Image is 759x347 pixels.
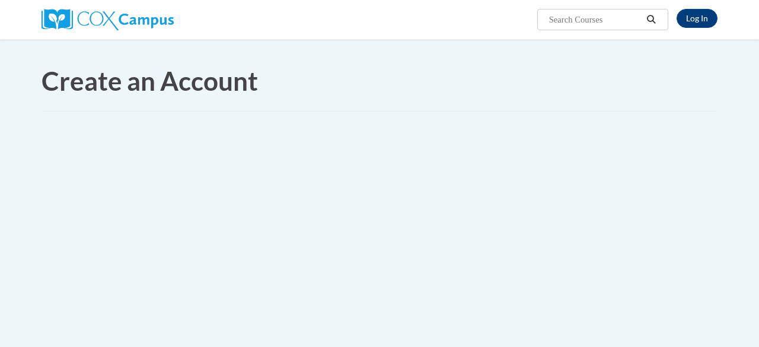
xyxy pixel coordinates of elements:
i:  [646,15,657,24]
a: Log In [677,9,717,28]
input: Search Courses [548,12,643,27]
button: Search [643,12,661,27]
span: Create an Account [42,65,258,96]
img: Cox Campus [42,9,174,30]
a: Cox Campus [42,14,174,24]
